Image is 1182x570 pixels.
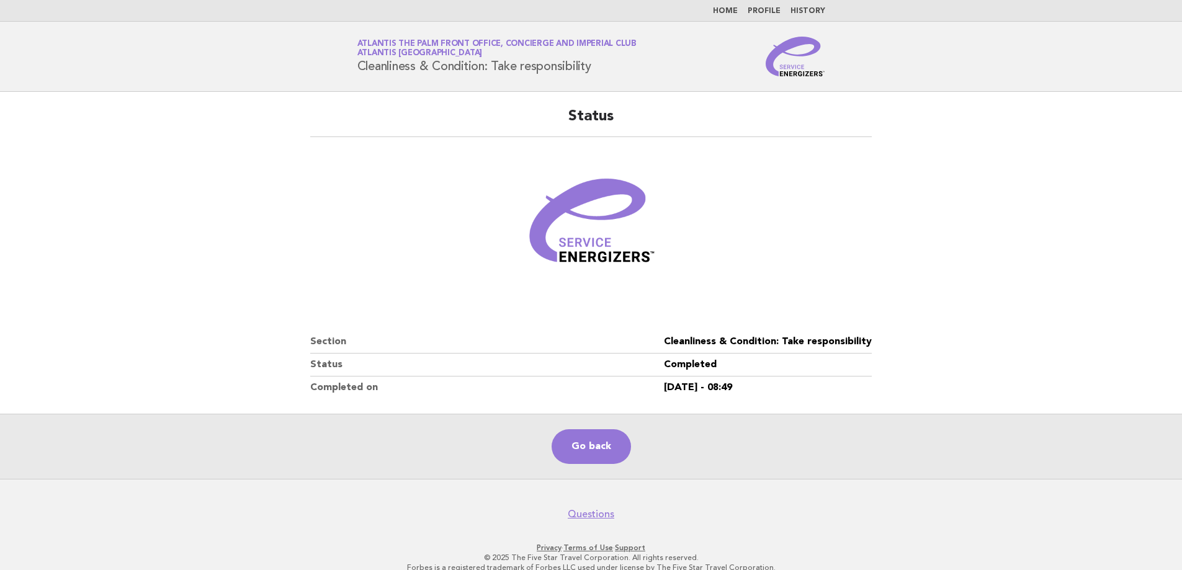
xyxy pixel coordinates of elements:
dd: [DATE] - 08:49 [664,376,872,399]
dt: Completed on [310,376,664,399]
img: Service Energizers [766,37,825,76]
dd: Cleanliness & Condition: Take responsibility [664,331,872,354]
p: © 2025 The Five Star Travel Corporation. All rights reserved. [212,553,971,563]
a: Privacy [537,543,562,552]
p: · · [212,543,971,553]
span: Atlantis [GEOGRAPHIC_DATA] [357,50,483,58]
a: Terms of Use [563,543,613,552]
a: History [790,7,825,15]
a: Questions [568,508,614,520]
a: Atlantis The Palm Front Office, Concierge and Imperial ClubAtlantis [GEOGRAPHIC_DATA] [357,40,637,57]
dd: Completed [664,354,872,376]
dt: Section [310,331,664,354]
a: Profile [748,7,781,15]
h1: Cleanliness & Condition: Take responsibility [357,40,637,73]
a: Go back [552,429,631,464]
a: Support [615,543,645,552]
a: Home [713,7,738,15]
h2: Status [310,107,872,137]
dt: Status [310,354,664,376]
img: Verified [517,152,666,301]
